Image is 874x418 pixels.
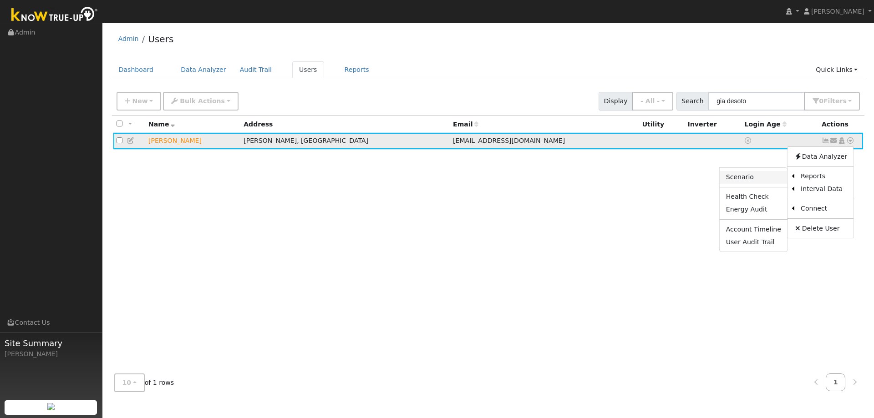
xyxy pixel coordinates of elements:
button: New [117,92,162,111]
a: Login As [838,137,846,144]
span: Days since last login [745,121,787,128]
a: User Audit Trail [720,236,788,248]
span: s [843,97,846,105]
a: Other actions [846,136,854,146]
div: Address [244,120,447,129]
span: Bulk Actions [180,97,225,105]
a: Users [292,61,324,78]
a: Reports [794,170,854,183]
a: Not connected [822,137,830,144]
a: Quick Links [809,61,864,78]
a: Data Analyzer [788,150,854,163]
button: 10 [114,373,145,392]
div: Actions [822,120,860,129]
a: Account Timeline Report [720,223,788,236]
button: 0Filters [804,92,860,111]
button: Bulk Actions [163,92,238,111]
span: Name [148,121,175,128]
span: Display [599,92,633,111]
a: Connect [794,202,854,215]
img: Know True-Up [7,5,102,25]
span: Site Summary [5,337,97,349]
a: Scenario Report [720,171,788,184]
span: of 1 rows [114,373,174,392]
a: Admin [118,35,139,42]
span: 10 [122,379,132,386]
div: Utility [642,120,681,129]
a: Delete User [788,222,854,235]
a: Reports [338,61,376,78]
a: No login access [745,137,753,144]
a: Data Analyzer [174,61,233,78]
button: - All - [632,92,673,111]
span: Email [453,121,478,128]
a: Interval Data [794,183,854,196]
td: [PERSON_NAME], [GEOGRAPHIC_DATA] [240,133,450,150]
a: Energy Audit Report [720,203,788,216]
img: retrieve [47,403,55,410]
span: [EMAIL_ADDRESS][DOMAIN_NAME] [453,137,565,144]
span: Filter [823,97,847,105]
a: 1 [826,373,846,391]
a: Edit User [127,137,135,144]
a: Health Check Report [720,191,788,203]
span: [PERSON_NAME] [811,8,864,15]
span: New [132,97,147,105]
div: Inverter [688,120,738,129]
span: Search [676,92,709,111]
div: [PERSON_NAME] [5,349,97,359]
a: gvella@gmail.com [830,136,838,146]
input: Search [708,92,805,111]
a: Dashboard [112,61,161,78]
a: Audit Trail [233,61,279,78]
a: Users [148,34,173,45]
td: Lead [145,133,240,150]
